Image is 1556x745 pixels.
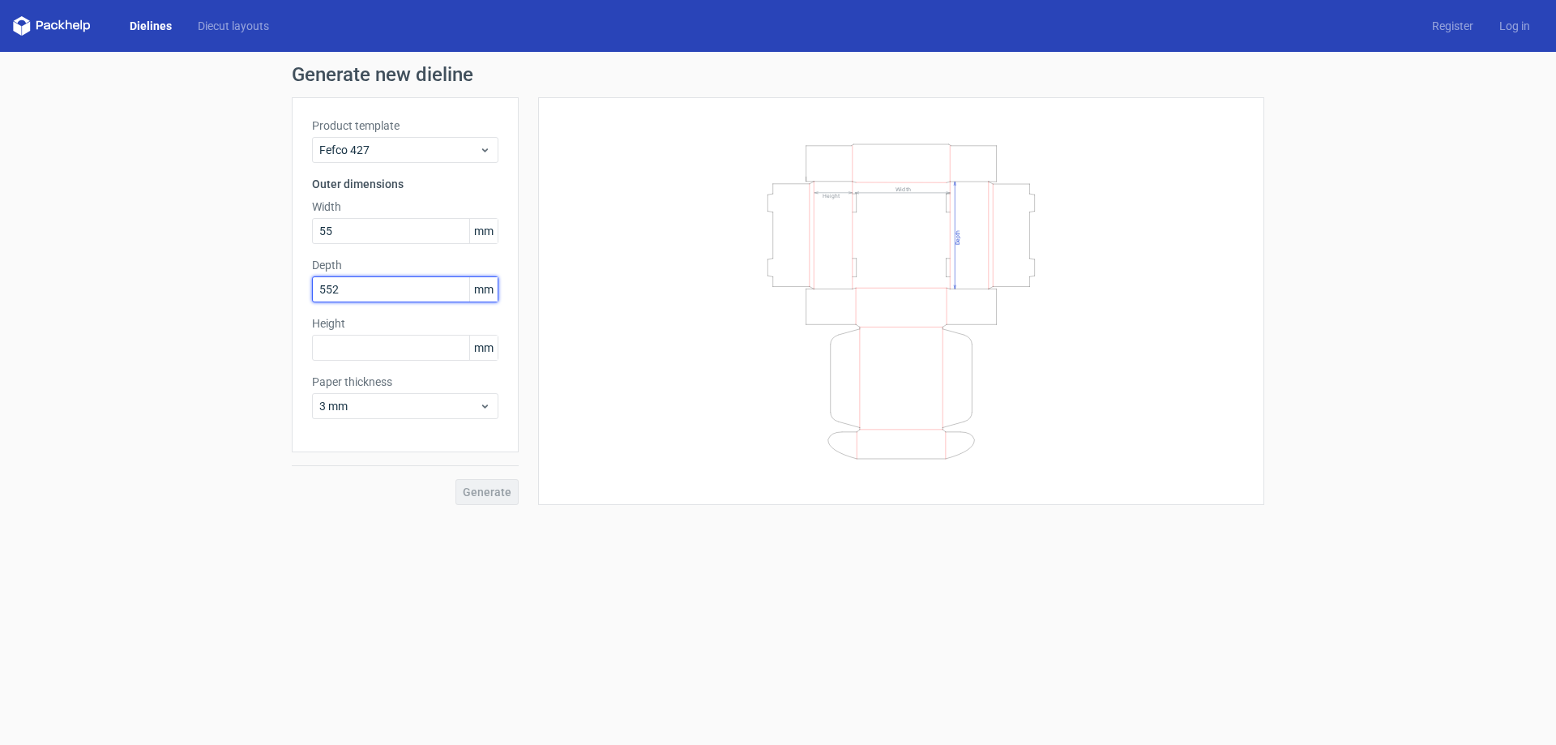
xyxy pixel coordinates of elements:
h3: Outer dimensions [312,176,498,192]
a: Log in [1486,18,1543,34]
label: Depth [312,257,498,273]
text: Height [823,192,840,199]
a: Dielines [117,18,185,34]
span: mm [469,336,498,360]
span: Fefco 427 [319,142,479,158]
span: 3 mm [319,398,479,414]
label: Width [312,199,498,215]
a: Diecut layouts [185,18,282,34]
text: Depth [955,229,961,244]
label: Product template [312,118,498,134]
h1: Generate new dieline [292,65,1264,84]
label: Paper thickness [312,374,498,390]
span: mm [469,277,498,302]
a: Register [1419,18,1486,34]
text: Width [896,185,911,192]
label: Height [312,315,498,332]
span: mm [469,219,498,243]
